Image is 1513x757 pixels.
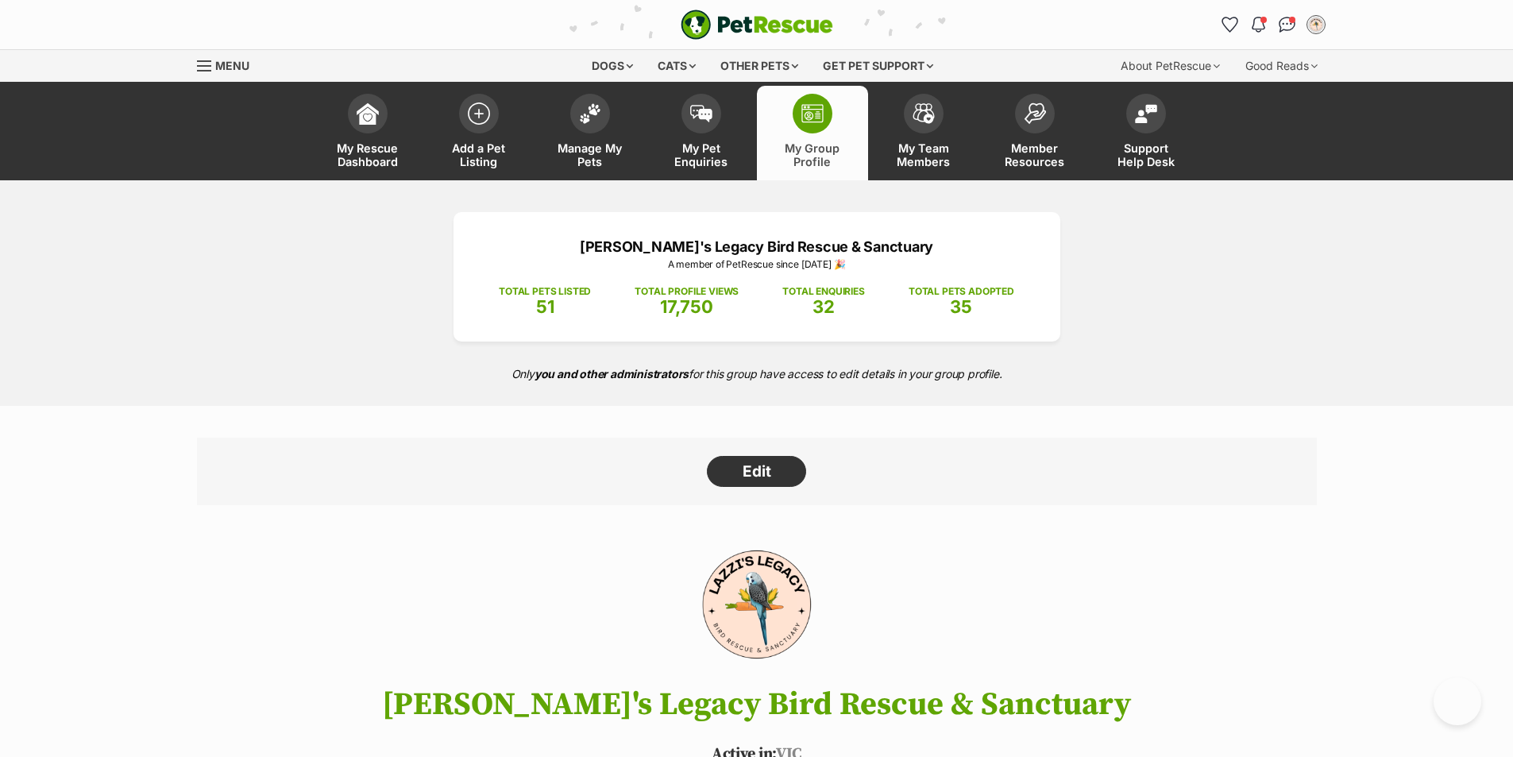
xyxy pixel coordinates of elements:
[215,59,249,72] span: Menu
[1218,12,1243,37] a: Favourites
[646,50,707,82] div: Cats
[666,141,737,168] span: My Pet Enquiries
[1234,50,1329,82] div: Good Reads
[681,10,833,40] img: logo-e224e6f780fb5917bec1dbf3a21bbac754714ae5b6737aabdf751b685950b380.svg
[1303,12,1329,37] button: My account
[950,296,972,317] span: 35
[554,141,626,168] span: Manage My Pets
[646,86,757,180] a: My Pet Enquiries
[499,284,591,299] p: TOTAL PETS LISTED
[1110,50,1231,82] div: About PetRescue
[660,296,713,317] span: 17,750
[913,103,935,124] img: team-members-icon-5396bd8760b3fe7c0b43da4ab00e1e3bb1a5d9ba89233759b79545d2d3fc5d0d.svg
[681,10,833,40] a: PetRescue
[1110,141,1182,168] span: Support Help Desk
[757,86,868,180] a: My Group Profile
[332,141,403,168] span: My Rescue Dashboard
[477,236,1036,257] p: [PERSON_NAME]'s Legacy Bird Rescue & Sanctuary
[468,102,490,125] img: add-pet-listing-icon-0afa8454b4691262ce3f59096e99ab1cd57d4a30225e0717b998d2c9b9846f56.svg
[635,284,739,299] p: TOTAL PROFILE VIEWS
[536,296,554,317] span: 51
[1218,12,1329,37] ul: Account quick links
[535,367,689,380] strong: you and other administrators
[579,103,601,124] img: manage-my-pets-icon-02211641906a0b7f246fdf0571729dbe1e7629f14944591b6c1af311fb30b64b.svg
[782,284,864,299] p: TOTAL ENQUIRIES
[979,86,1090,180] a: Member Resources
[1308,17,1324,33] img: Mon C profile pic
[812,50,944,82] div: Get pet support
[443,141,515,168] span: Add a Pet Listing
[999,141,1071,168] span: Member Resources
[197,50,261,79] a: Menu
[1246,12,1272,37] button: Notifications
[709,50,809,82] div: Other pets
[581,50,644,82] div: Dogs
[1024,102,1046,124] img: member-resources-icon-8e73f808a243e03378d46382f2149f9095a855e16c252ad45f914b54edf8863c.svg
[1090,86,1202,180] a: Support Help Desk
[690,105,712,122] img: pet-enquiries-icon-7e3ad2cf08bfb03b45e93fb7055b45f3efa6380592205ae92323e6603595dc1f.svg
[1275,12,1300,37] a: Conversations
[357,102,379,125] img: dashboard-icon-eb2f2d2d3e046f16d808141f083e7271f6b2e854fb5c12c21221c1fb7104beca.svg
[777,141,848,168] span: My Group Profile
[1135,104,1157,123] img: help-desk-icon-fdf02630f3aa405de69fd3d07c3f3aa587a6932b1a1747fa1d2bba05be0121f9.svg
[1279,17,1295,33] img: chat-41dd97257d64d25036548639549fe6c8038ab92f7586957e7f3b1b290dea8141.svg
[1252,17,1264,33] img: notifications-46538b983faf8c2785f20acdc204bb7945ddae34d4c08c2a6579f10ce5e182be.svg
[423,86,535,180] a: Add a Pet Listing
[312,86,423,180] a: My Rescue Dashboard
[173,687,1341,722] h1: [PERSON_NAME]'s Legacy Bird Rescue & Sanctuary
[1434,678,1481,725] iframe: Help Scout Beacon - Open
[801,104,824,123] img: group-profile-icon-3fa3cf56718a62981997c0bc7e787c4b2cf8bcc04b72c1350f741eb67cf2f40e.svg
[909,284,1014,299] p: TOTAL PETS ADOPTED
[812,296,835,317] span: 32
[477,257,1036,272] p: A member of PetRescue since [DATE] 🎉
[535,86,646,180] a: Manage My Pets
[868,86,979,180] a: My Team Members
[707,456,806,488] a: Edit
[666,537,847,672] img: Lazzi's Legacy Bird Rescue & Sanctuary
[888,141,959,168] span: My Team Members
